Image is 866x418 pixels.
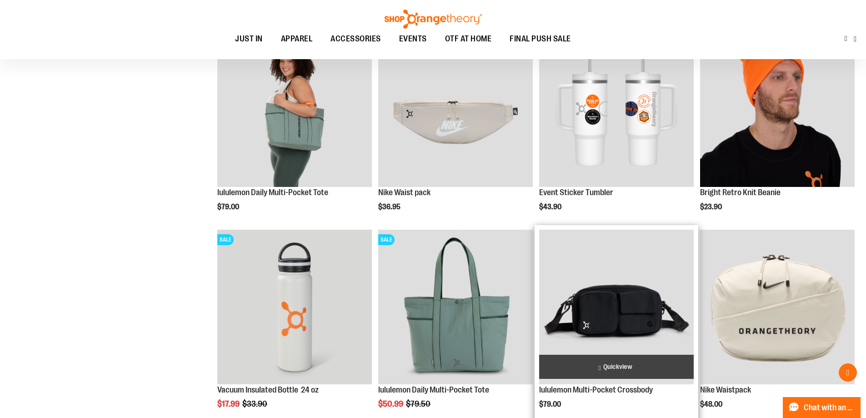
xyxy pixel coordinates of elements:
a: Nike Waistpack [700,385,751,394]
a: lululemon Multi-Pocket Crossbody [539,230,694,386]
img: lululemon Daily Multi-Pocket Tote [378,230,533,384]
span: SALE [378,234,395,245]
span: $50.99 [378,399,405,408]
a: Nike Waistpack [700,230,855,386]
img: OTF 40 oz. Sticker Tumbler [539,33,694,187]
span: ACCESSORIES [330,29,381,49]
a: FINAL PUSH SALE [501,29,580,50]
div: product [535,28,698,235]
a: Bright Retro Knit Beanie [700,188,781,197]
span: $33.90 [242,399,269,408]
a: Vacuum Insulated Bottle 24 ozSALE [217,230,372,386]
img: Main view of 2024 Convention Nike Waistpack [378,33,533,187]
a: Quickview [539,355,694,379]
a: lululemon Multi-Pocket Crossbody [539,385,653,394]
span: $43.90 [539,203,563,211]
a: OTF AT HOME [436,29,501,50]
a: APPAREL [272,29,322,50]
span: $48.00 [700,400,724,408]
span: $17.99 [217,399,241,408]
a: OTF 40 oz. Sticker TumblerNEW [539,33,694,189]
a: Nike Waist pack [378,188,430,197]
a: EVENTS [390,29,436,50]
span: $36.95 [378,203,402,211]
img: lululemon Multi-Pocket Crossbody [539,230,694,384]
span: OTF AT HOME [445,29,492,49]
a: Event Sticker Tumbler [539,188,613,197]
a: ACCESSORIES [321,29,390,50]
span: $79.00 [539,400,562,408]
button: Chat with an Expert [783,397,861,418]
a: JUST IN [226,29,272,50]
a: Bright Retro Knit Beanie [700,33,855,189]
span: EVENTS [399,29,427,49]
img: Nike Waistpack [700,230,855,384]
a: Main view of 2024 Convention lululemon Daily Multi-Pocket Tote [217,33,372,189]
span: JUST IN [235,29,263,49]
span: Chat with an Expert [804,403,855,412]
div: product [696,28,859,235]
span: APPAREL [281,29,313,49]
button: Back To Top [839,363,857,382]
span: SALE [217,234,234,245]
div: product [374,28,537,235]
span: $23.90 [700,203,723,211]
a: Main view of 2024 Convention Nike Waistpack [378,33,533,189]
img: Shop Orangetheory [383,10,483,29]
a: lululemon Daily Multi-Pocket ToteSALE [378,230,533,386]
a: Vacuum Insulated Bottle 24 oz [217,385,319,394]
a: lululemon Daily Multi-Pocket Tote [217,188,328,197]
span: $79.00 [217,203,240,211]
a: lululemon Daily Multi-Pocket Tote [378,385,489,394]
img: Main view of 2024 Convention lululemon Daily Multi-Pocket Tote [217,33,372,187]
div: product [213,28,376,235]
span: $79.50 [406,399,432,408]
span: FINAL PUSH SALE [510,29,571,49]
img: Vacuum Insulated Bottle 24 oz [217,230,372,384]
img: Bright Retro Knit Beanie [700,33,855,187]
